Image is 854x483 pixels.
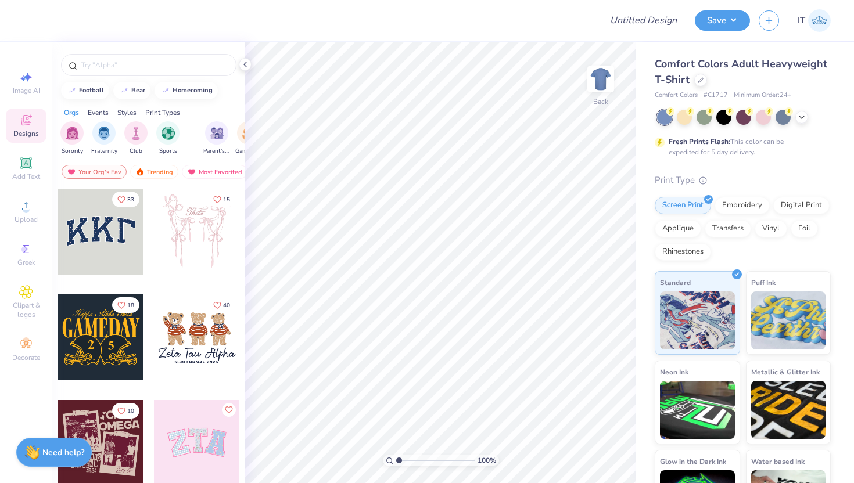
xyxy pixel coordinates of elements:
[208,192,235,207] button: Like
[660,366,688,378] span: Neon Ink
[655,57,827,86] span: Comfort Colors Adult Heavyweight T-Shirt
[42,447,84,458] strong: Need help?
[112,297,139,313] button: Like
[88,107,109,118] div: Events
[17,258,35,267] span: Greek
[798,14,805,27] span: IT
[791,220,818,237] div: Foil
[12,172,40,181] span: Add Text
[660,455,726,467] span: Glow in the Dark Ink
[715,197,770,214] div: Embroidery
[751,276,776,289] span: Puff Ink
[655,91,698,100] span: Comfort Colors
[660,276,691,289] span: Standard
[705,220,751,237] div: Transfers
[6,301,46,319] span: Clipart & logos
[235,147,262,156] span: Game Day
[66,127,79,140] img: Sorority Image
[62,165,127,179] div: Your Org's Fav
[235,121,262,156] div: filter for Game Day
[655,220,701,237] div: Applique
[734,91,792,100] span: Minimum Order: 24 +
[131,87,145,93] div: bear
[655,174,831,187] div: Print Type
[660,381,735,439] img: Neon Ink
[660,291,735,349] img: Standard
[203,121,230,156] div: filter for Parent's Weekend
[127,197,134,203] span: 33
[210,127,224,140] img: Parent's Weekend Image
[156,121,180,156] div: filter for Sports
[124,121,148,156] button: filter button
[589,67,612,91] img: Back
[222,403,236,417] button: Like
[223,197,230,203] span: 15
[203,147,230,156] span: Parent's Weekend
[755,220,787,237] div: Vinyl
[67,87,77,94] img: trend_line.gif
[223,302,230,308] span: 40
[79,87,104,93] div: football
[130,147,142,156] span: Club
[478,455,496,466] span: 100 %
[124,121,148,156] div: filter for Club
[112,192,139,207] button: Like
[12,353,40,362] span: Decorate
[162,127,175,140] img: Sports Image
[130,165,178,179] div: Trending
[798,9,831,32] a: IT
[173,87,213,93] div: homecoming
[130,127,142,140] img: Club Image
[655,243,711,261] div: Rhinestones
[208,297,235,313] button: Like
[67,168,76,176] img: most_fav.gif
[187,168,196,176] img: most_fav.gif
[203,121,230,156] button: filter button
[751,291,826,349] img: Puff Ink
[80,59,229,71] input: Try "Alpha"
[15,215,38,224] span: Upload
[593,96,608,107] div: Back
[751,381,826,439] img: Metallic & Glitter Ink
[808,9,831,32] img: Ishwar Tiwari
[235,121,262,156] button: filter button
[13,129,39,138] span: Designs
[60,121,84,156] div: filter for Sorority
[751,455,805,467] span: Water based Ink
[704,91,728,100] span: # C1717
[120,87,129,94] img: trend_line.gif
[159,147,177,156] span: Sports
[669,136,812,157] div: This color can be expedited for 5 day delivery.
[91,121,117,156] div: filter for Fraternity
[62,147,83,156] span: Sorority
[98,127,110,140] img: Fraternity Image
[60,121,84,156] button: filter button
[91,147,117,156] span: Fraternity
[182,165,247,179] div: Most Favorited
[64,107,79,118] div: Orgs
[113,82,150,99] button: bear
[145,107,180,118] div: Print Types
[655,197,711,214] div: Screen Print
[155,82,218,99] button: homecoming
[161,87,170,94] img: trend_line.gif
[669,137,730,146] strong: Fresh Prints Flash:
[112,403,139,419] button: Like
[601,9,686,32] input: Untitled Design
[242,127,256,140] img: Game Day Image
[751,366,820,378] span: Metallic & Glitter Ink
[117,107,137,118] div: Styles
[127,408,134,414] span: 10
[13,86,40,95] span: Image AI
[156,121,180,156] button: filter button
[127,302,134,308] span: 18
[135,168,145,176] img: trending.gif
[773,197,830,214] div: Digital Print
[695,10,750,31] button: Save
[91,121,117,156] button: filter button
[61,82,109,99] button: football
